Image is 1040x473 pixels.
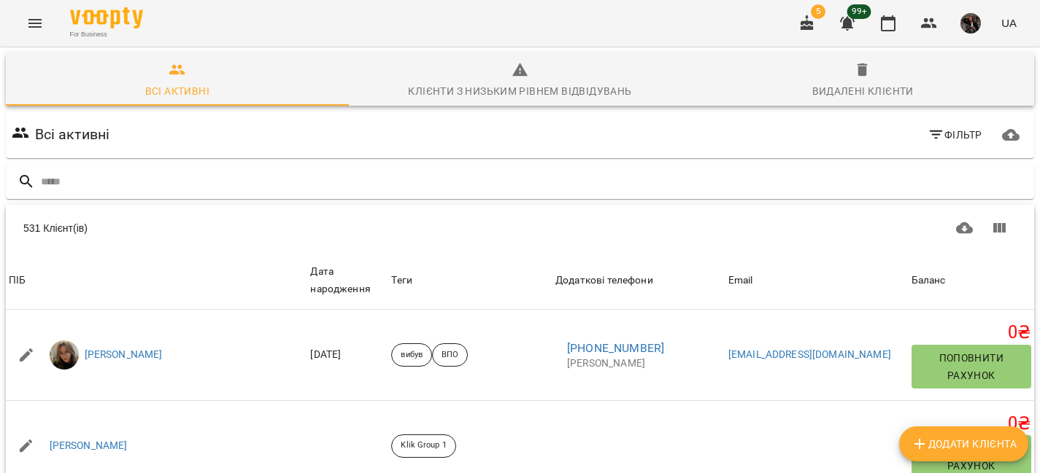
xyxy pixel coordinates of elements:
[391,434,455,458] div: Klik Group 1
[728,272,906,289] span: Email
[995,9,1022,36] button: UA
[442,349,458,361] p: ВПО
[50,340,79,370] img: e5eab9e5cc1e1f702e99d5a4e6704656.jpg
[912,413,1031,435] h5: 0 ₴
[310,263,385,297] div: Sort
[812,82,914,100] div: Видалені клієнти
[912,272,1031,289] span: Баланс
[9,272,304,289] span: ПІБ
[912,272,946,289] div: Баланс
[23,221,517,235] div: 531 Клієнт(ів)
[408,82,631,100] div: Клієнти з низьким рівнем відвідувань
[401,349,423,361] p: вибув
[391,272,550,289] div: Теги
[728,272,753,289] div: Sort
[911,435,1017,453] span: Додати клієнта
[555,272,723,289] span: Додаткові телефони
[912,321,1031,344] h5: 0 ₴
[847,4,871,19] span: 99+
[982,211,1017,246] button: Показати колонки
[35,123,110,146] h6: Всі активні
[310,263,385,297] div: Дата народження
[912,345,1031,388] button: Поповнити рахунок
[70,30,143,39] span: For Business
[85,348,163,362] a: [PERSON_NAME]
[555,272,653,289] div: Sort
[307,310,388,400] td: [DATE]
[567,341,664,355] a: [PHONE_NUMBER]
[928,126,982,144] span: Фільтр
[960,13,981,34] img: 8463428bc87f36892c86bf66b209d685.jpg
[18,6,53,41] button: Menu
[401,439,446,452] p: Klik Group 1
[70,7,143,28] img: Voopty Logo
[912,272,946,289] div: Sort
[947,211,982,246] button: Завантажити CSV
[555,272,653,289] div: Додаткові телефони
[811,4,825,19] span: 5
[9,272,26,289] div: ПІБ
[922,122,988,148] button: Фільтр
[50,439,128,453] a: [PERSON_NAME]
[145,82,209,100] div: Всі активні
[6,205,1034,251] div: Table Toolbar
[391,343,432,367] div: вибув
[917,349,1025,384] span: Поповнити рахунок
[728,348,891,360] a: [EMAIL_ADDRESS][DOMAIN_NAME]
[899,426,1028,461] button: Додати клієнта
[9,272,26,289] div: Sort
[728,272,753,289] div: Email
[432,343,468,367] div: ВПО
[567,356,711,371] p: [PERSON_NAME]
[1001,15,1017,31] span: UA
